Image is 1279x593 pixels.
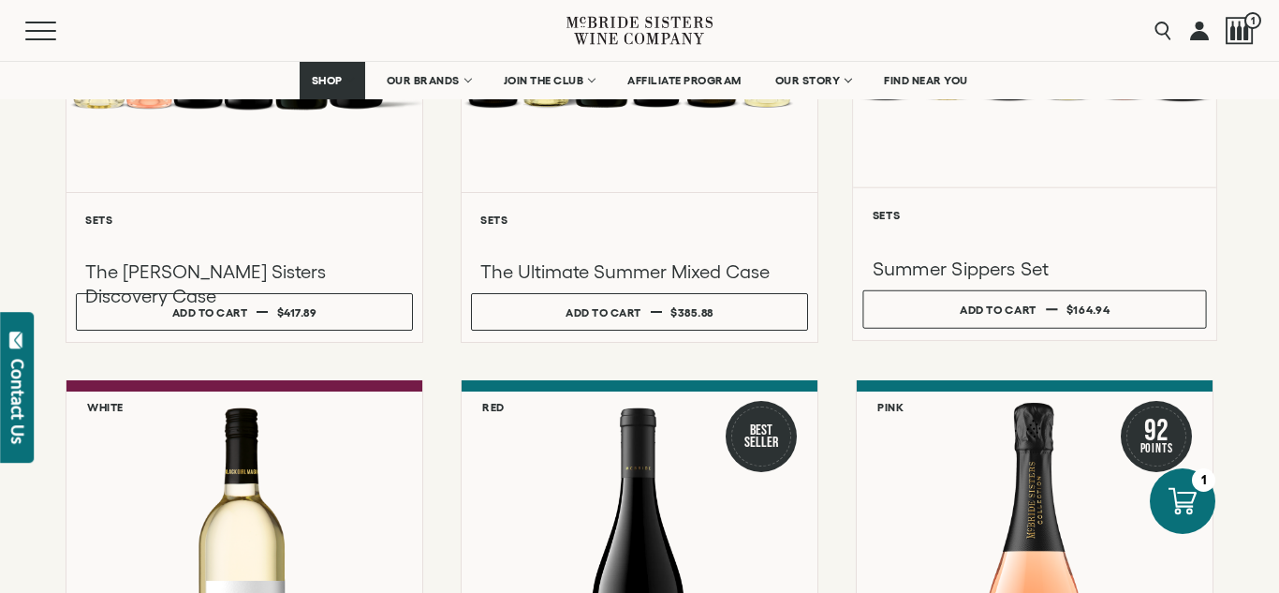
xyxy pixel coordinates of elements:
h6: White [87,401,124,413]
span: $385.88 [670,306,713,319]
h3: The Ultimate Summer Mixed Case [480,259,799,284]
div: Add to cart [566,299,641,326]
button: Mobile Menu Trigger [25,22,93,40]
button: Add to cart $417.89 [76,293,413,331]
h6: Sets [85,214,404,226]
a: OUR STORY [763,62,863,99]
a: OUR BRANDS [375,62,482,99]
a: FIND NEAR YOU [872,62,980,99]
a: SHOP [300,62,365,99]
div: Add to cart [172,299,248,326]
h6: Sets [480,214,799,226]
span: OUR STORY [775,74,841,87]
div: Contact Us [8,359,27,444]
h3: Summer Sippers Set [873,256,1198,281]
h6: Sets [873,209,1198,221]
span: $417.89 [277,306,317,319]
a: JOIN THE CLUB [492,62,607,99]
a: AFFILIATE PROGRAM [615,62,754,99]
span: SHOP [312,74,344,87]
button: Add to cart $164.94 [862,290,1206,329]
span: 1 [1244,12,1261,29]
div: Add to cart [960,296,1036,324]
h6: Red [482,401,505,413]
h3: The [PERSON_NAME] Sisters Discovery Case [85,259,404,308]
button: Add to cart $385.88 [471,293,808,331]
h6: Pink [877,401,904,413]
div: 1 [1192,468,1215,492]
span: $164.94 [1066,304,1110,316]
span: JOIN THE CLUB [504,74,584,87]
span: AFFILIATE PROGRAM [627,74,742,87]
span: FIND NEAR YOU [884,74,968,87]
span: OUR BRANDS [387,74,460,87]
